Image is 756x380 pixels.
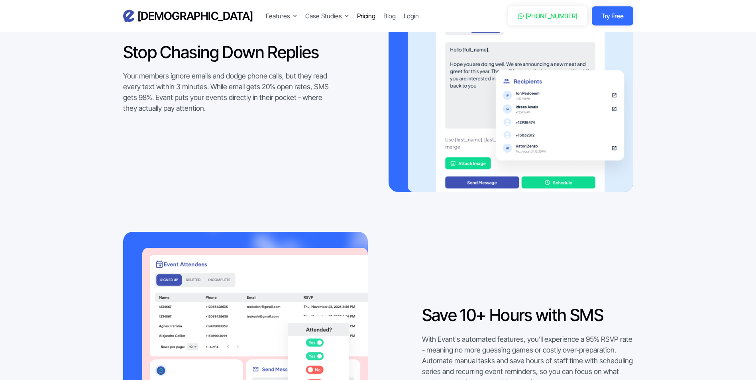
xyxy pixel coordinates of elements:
[526,11,578,21] div: [PHONE_NUMBER]
[266,11,290,21] div: Features
[137,9,253,23] h3: [DEMOGRAPHIC_DATA]
[508,6,587,25] a: [PHONE_NUMBER]
[422,305,633,326] h3: Save 10+ Hours with SMS
[123,9,253,23] a: home
[123,42,334,63] h3: Stop Chasing Down Replies
[357,11,375,21] a: Pricing
[383,11,396,21] a: Blog
[592,6,633,25] a: Try Free
[123,71,334,114] div: Your members ignore emails and dodge phone calls, but they read every text within 3 minutes. Whil...
[404,11,419,21] a: Login
[305,11,349,21] div: Case Studies
[266,11,297,21] div: Features
[305,11,342,21] div: Case Studies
